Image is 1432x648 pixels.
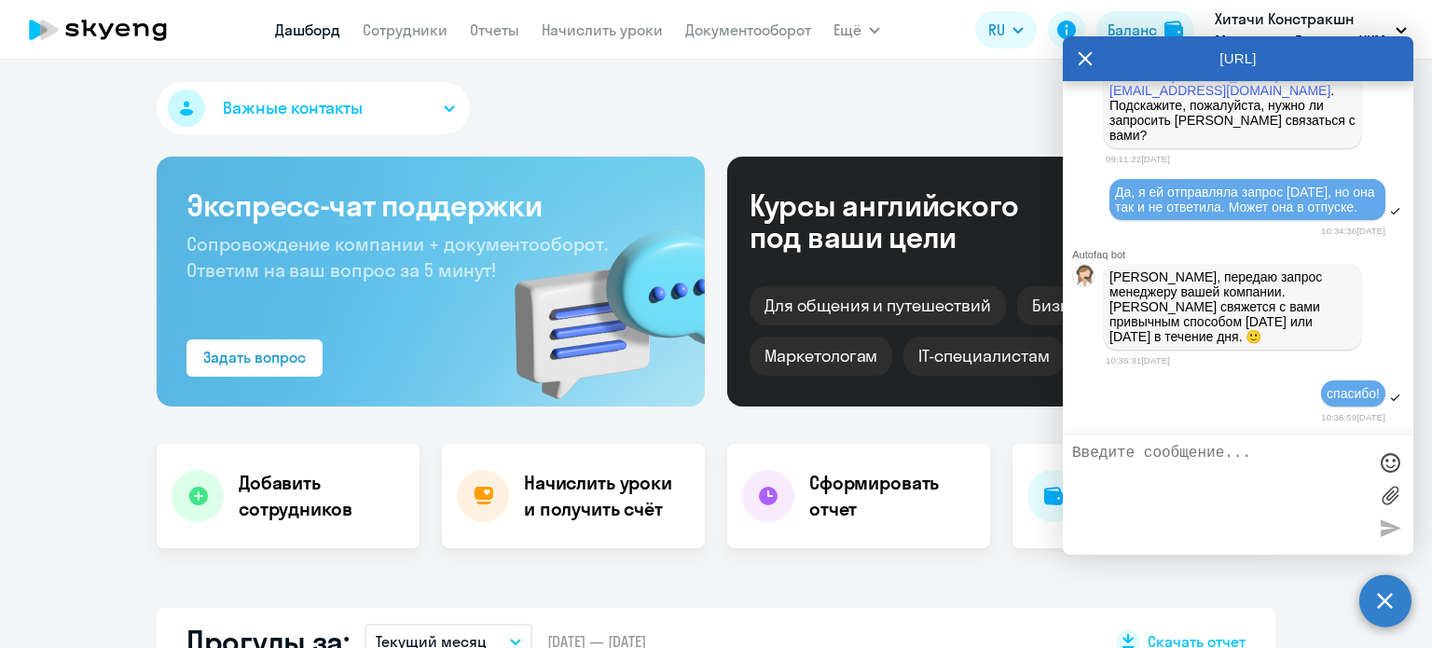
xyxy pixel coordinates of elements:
div: Маркетологам [750,337,892,376]
div: Autofaq bot [1072,249,1413,260]
div: IT-специалистам [903,337,1064,376]
button: Ещё [833,11,880,48]
div: Баланс [1108,19,1157,41]
img: bg-img [488,197,705,407]
img: balance [1164,21,1183,39]
time: 10:36:59[DATE] [1321,412,1385,422]
h4: Сформировать отчет [809,470,975,522]
span: Важные контакты [223,96,363,120]
span: спасибо! [1327,386,1380,401]
img: bot avatar [1073,265,1096,292]
a: Сотрудники [363,21,447,39]
button: Важные контакты [157,82,470,134]
time: 10:36:31[DATE] [1106,355,1170,365]
div: Задать вопрос [203,346,306,368]
h4: Начислить уроки и получить счёт [524,470,686,522]
time: 09:11:22[DATE] [1106,154,1170,164]
span: Ещё [833,19,861,41]
div: Курсы английского под ваши цели [750,189,1068,253]
div: Для общения и путешествий [750,286,1006,325]
p: Хитачи Констракшн Машинери Евразия, ХКМ ЕВРАЗИЯ, ООО [1215,7,1388,52]
a: Документооборот [685,21,811,39]
a: [PERSON_NAME][EMAIL_ADDRESS][DOMAIN_NAME] [1109,68,1330,98]
h3: Экспресс-чат поддержки [186,186,675,224]
label: Лимит 10 файлов [1376,481,1404,509]
time: 10:34:36[DATE] [1321,226,1385,236]
a: Начислить уроки [542,21,663,39]
a: Дашборд [275,21,340,39]
p: [PERSON_NAME], передаю запрос менеджеру вашей компании. [PERSON_NAME] свяжется с вами привычным с... [1109,269,1356,344]
button: Балансbalance [1096,11,1194,48]
button: RU [975,11,1037,48]
button: Задать вопрос [186,339,323,377]
a: Отчеты [470,21,519,39]
button: Хитачи Констракшн Машинери Евразия, ХКМ ЕВРАЗИЯ, ООО [1205,7,1416,52]
h4: Добавить сотрудников [239,470,405,522]
div: Бизнес и командировки [1017,286,1239,325]
span: Да, я ей отправляла запрос [DATE], но она так и не ответила. Может она в отпуске. [1115,185,1378,214]
span: Сопровождение компании + документооборот. Ответим на ваш вопрос за 5 минут! [186,232,608,282]
span: RU [988,19,1005,41]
